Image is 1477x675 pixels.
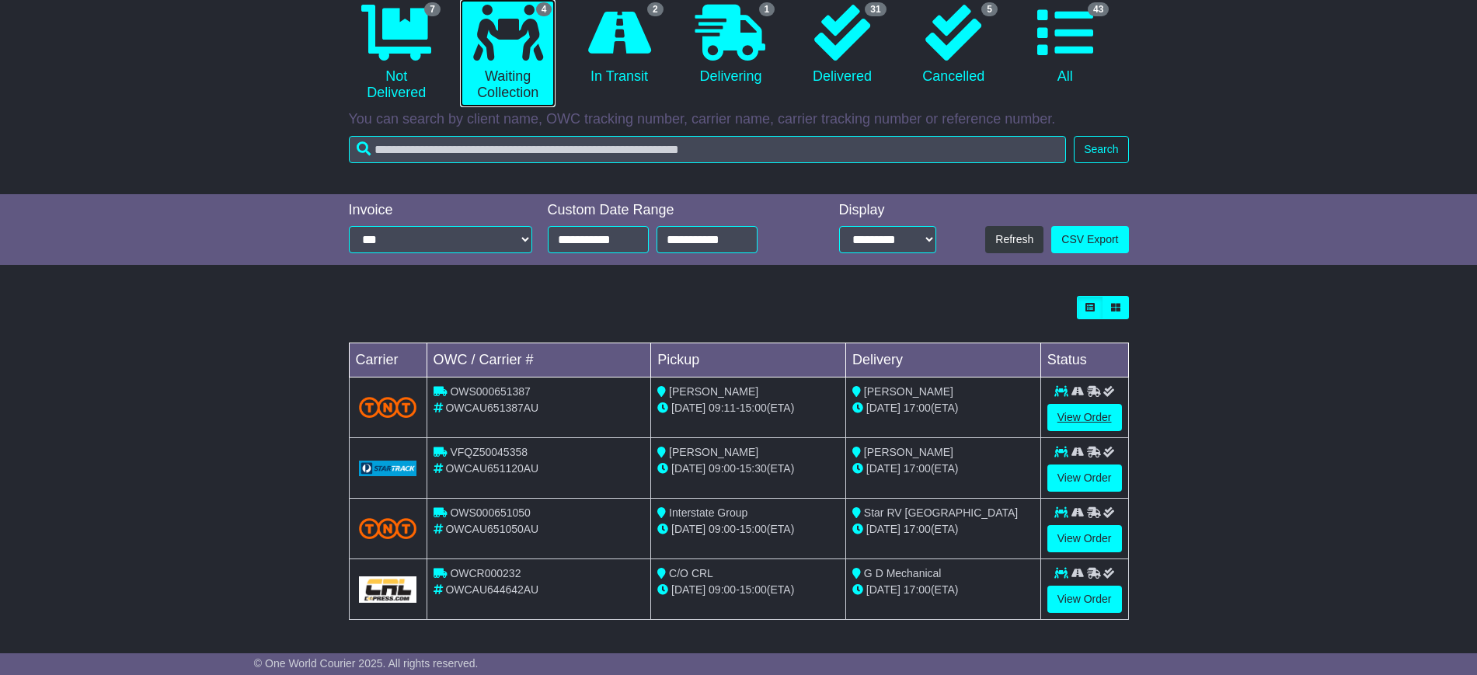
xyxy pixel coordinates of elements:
[864,567,942,579] span: G D Mechanical
[671,462,705,475] span: [DATE]
[981,2,998,16] span: 5
[548,202,797,219] div: Custom Date Range
[866,523,900,535] span: [DATE]
[359,397,417,418] img: TNT_Domestic.png
[852,521,1034,538] div: (ETA)
[657,461,839,477] div: - (ETA)
[536,2,552,16] span: 4
[450,385,531,398] span: OWS000651387
[709,523,736,535] span: 09:00
[445,462,538,475] span: OWCAU651120AU
[671,583,705,596] span: [DATE]
[450,446,528,458] span: VFQZ50045358
[359,576,417,603] img: GetCarrierServiceLogo
[864,385,953,398] span: [PERSON_NAME]
[1047,586,1122,613] a: View Order
[450,506,531,519] span: OWS000651050
[1051,226,1128,253] a: CSV Export
[424,2,441,16] span: 7
[657,400,839,416] div: - (ETA)
[759,2,775,16] span: 1
[445,402,538,414] span: OWCAU651387AU
[1047,525,1122,552] a: View Order
[865,2,886,16] span: 31
[852,461,1034,477] div: (ETA)
[985,226,1043,253] button: Refresh
[669,446,758,458] span: [PERSON_NAME]
[852,400,1034,416] div: (ETA)
[904,583,931,596] span: 17:00
[359,518,417,539] img: TNT_Domestic.png
[1088,2,1109,16] span: 43
[657,521,839,538] div: - (ETA)
[349,111,1129,128] p: You can search by client name, OWC tracking number, carrier name, carrier tracking number or refe...
[254,657,479,670] span: © One World Courier 2025. All rights reserved.
[709,462,736,475] span: 09:00
[839,202,936,219] div: Display
[669,506,747,519] span: Interstate Group
[740,402,767,414] span: 15:00
[864,446,953,458] span: [PERSON_NAME]
[669,385,758,398] span: [PERSON_NAME]
[651,343,846,378] td: Pickup
[427,343,651,378] td: OWC / Carrier #
[657,582,839,598] div: - (ETA)
[709,583,736,596] span: 09:00
[740,523,767,535] span: 15:00
[1040,343,1128,378] td: Status
[740,462,767,475] span: 15:30
[359,461,417,476] img: GetCarrierServiceLogo
[740,583,767,596] span: 15:00
[671,402,705,414] span: [DATE]
[904,402,931,414] span: 17:00
[709,402,736,414] span: 09:11
[1074,136,1128,163] button: Search
[445,523,538,535] span: OWCAU651050AU
[671,523,705,535] span: [DATE]
[904,523,931,535] span: 17:00
[349,343,427,378] td: Carrier
[866,462,900,475] span: [DATE]
[866,583,900,596] span: [DATE]
[669,567,713,579] span: C/O CRL
[445,583,538,596] span: OWCAU644642AU
[1047,464,1122,492] a: View Order
[845,343,1040,378] td: Delivery
[904,462,931,475] span: 17:00
[864,506,1018,519] span: Star RV [GEOGRAPHIC_DATA]
[852,582,1034,598] div: (ETA)
[1047,404,1122,431] a: View Order
[349,202,532,219] div: Invoice
[647,2,664,16] span: 2
[450,567,521,579] span: OWCR000232
[866,402,900,414] span: [DATE]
